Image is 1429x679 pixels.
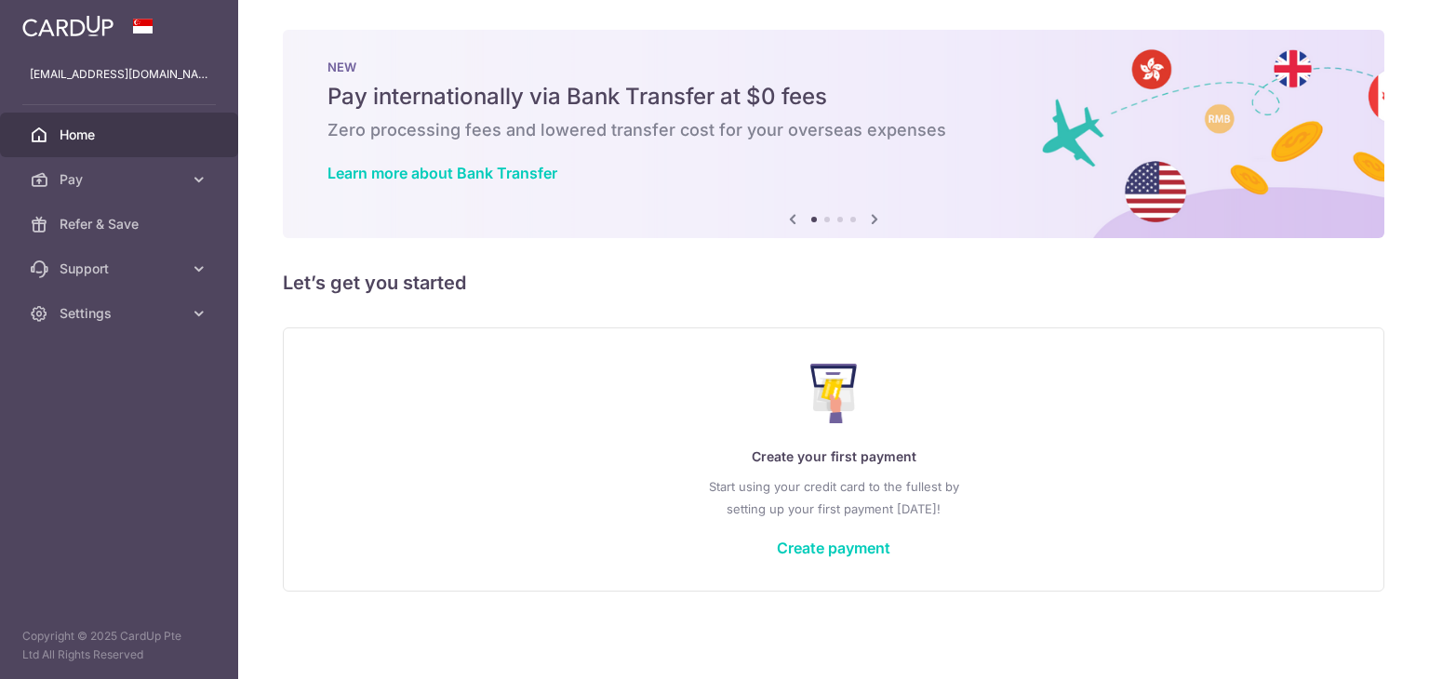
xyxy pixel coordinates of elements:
[810,364,858,423] img: Make Payment
[327,164,557,182] a: Learn more about Bank Transfer
[60,260,182,278] span: Support
[321,475,1346,520] p: Start using your credit card to the fullest by setting up your first payment [DATE]!
[60,304,182,323] span: Settings
[327,119,1340,141] h6: Zero processing fees and lowered transfer cost for your overseas expenses
[283,268,1384,298] h5: Let’s get you started
[60,215,182,233] span: Refer & Save
[327,82,1340,112] h5: Pay internationally via Bank Transfer at $0 fees
[30,65,208,84] p: [EMAIL_ADDRESS][DOMAIN_NAME]
[327,60,1340,74] p: NEW
[60,126,182,144] span: Home
[283,30,1384,238] img: Bank transfer banner
[321,446,1346,468] p: Create your first payment
[60,170,182,189] span: Pay
[22,15,114,37] img: CardUp
[777,539,890,557] a: Create payment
